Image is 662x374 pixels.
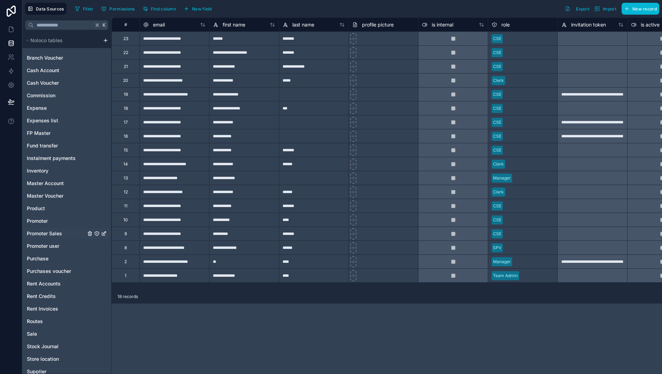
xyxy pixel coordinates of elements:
[72,3,96,14] button: Filter
[619,3,659,15] a: New record
[223,21,245,28] span: first name
[102,23,107,28] span: K
[592,3,619,15] button: Import
[493,231,501,237] div: CSE
[603,6,616,12] span: Import
[99,3,140,14] a: Permissions
[124,189,128,195] div: 12
[362,21,394,28] span: profile picture
[192,6,212,12] span: New field
[493,273,518,279] div: Team Admin
[493,91,501,98] div: CSE
[641,21,660,28] span: is active
[632,6,657,12] span: New record
[117,294,138,299] span: 18 records
[123,36,128,41] div: 23
[124,64,128,69] div: 21
[123,217,128,223] div: 10
[501,21,510,28] span: role
[124,245,127,251] div: 8
[562,3,592,15] button: Export
[117,22,134,27] div: #
[571,21,606,28] span: invitation token
[109,6,134,12] span: Permissions
[124,133,128,139] div: 16
[493,161,504,167] div: Clerk
[140,3,178,14] button: Find column
[432,21,453,28] span: is internal
[123,78,128,83] div: 20
[99,3,137,14] button: Permissions
[493,77,504,84] div: Clerk
[292,21,314,28] span: last name
[576,6,590,12] span: Export
[36,6,64,12] span: Data Sources
[124,175,128,181] div: 13
[493,119,501,125] div: CSE
[493,175,511,181] div: Manager
[124,203,128,209] div: 11
[123,161,128,167] div: 14
[493,203,501,209] div: CSE
[124,92,128,97] div: 19
[123,50,128,55] div: 22
[83,6,94,12] span: Filter
[493,63,501,70] div: CSE
[493,147,501,153] div: CSE
[124,231,127,237] div: 9
[493,259,511,265] div: Manager
[181,3,214,14] button: New field
[493,133,501,139] div: CSE
[622,3,659,15] button: New record
[124,106,128,111] div: 18
[125,273,126,278] div: 1
[124,120,128,125] div: 17
[124,259,127,265] div: 2
[151,6,176,12] span: Find column
[493,245,501,251] div: SPV
[493,217,501,223] div: CSE
[493,49,501,56] div: CSE
[493,36,501,42] div: CSE
[25,3,67,15] button: Data Sources
[153,21,165,28] span: email
[493,105,501,112] div: CSE
[493,189,504,195] div: Clerk
[124,147,128,153] div: 15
